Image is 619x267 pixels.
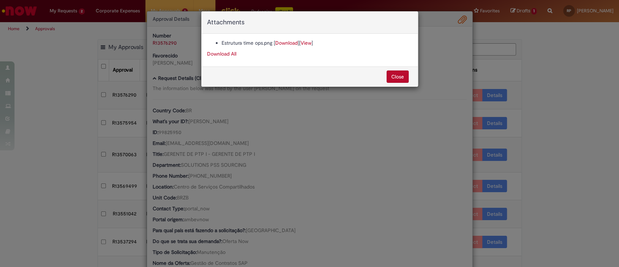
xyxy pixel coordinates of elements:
span: [ ] [299,40,313,46]
li: Estrutura time ops.png [ ] [222,39,412,46]
h4: Attachments [207,19,412,26]
button: Close [387,70,409,83]
a: Download [275,40,298,46]
a: View [301,40,311,46]
a: Download All [207,50,236,57]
